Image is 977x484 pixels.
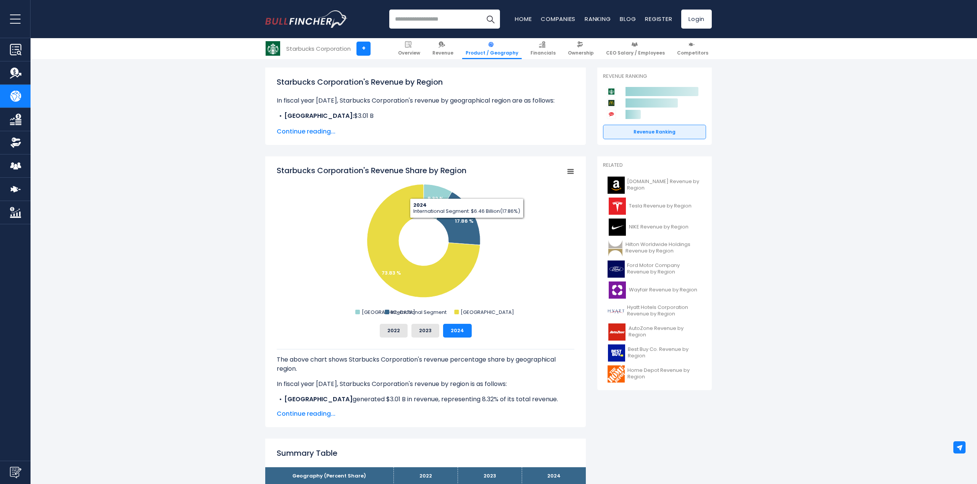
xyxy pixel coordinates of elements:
a: Best Buy Co. Revenue by Region [603,342,706,363]
li: $3.01 B [277,111,574,121]
a: Home [515,15,532,23]
li: $6.46 B [277,121,574,130]
span: CEO Salary / Employees [606,50,665,56]
a: Login [681,10,712,29]
tspan: Starbucks Corporation's Revenue Share by Region [277,165,466,176]
a: Blog [620,15,636,23]
img: Bullfincher logo [265,10,348,28]
p: In fiscal year [DATE], Starbucks Corporation's revenue by geographical region are as follows: [277,96,574,105]
text: 17.86 % [455,217,474,225]
span: Continue reading... [277,409,574,418]
p: Related [603,162,706,169]
span: Financials [530,50,556,56]
text: 8.32 % [427,195,444,202]
b: International Segment: [284,121,356,129]
span: Continue reading... [277,127,574,136]
img: Starbucks Corporation competitors logo [607,87,616,96]
b: [GEOGRAPHIC_DATA]: [284,111,354,120]
img: McDonald's Corporation competitors logo [607,98,616,108]
li: generated $3.01 B in revenue, representing 8.32% of its total revenue. [277,395,574,404]
a: + [356,42,371,56]
a: Competitors [674,38,712,59]
p: Revenue Ranking [603,73,706,80]
a: AutoZone Revenue by Region [603,322,706,342]
text: [GEOGRAPHIC_DATA] [461,309,514,316]
text: [GEOGRAPHIC_DATA] [362,309,415,316]
span: Revenue [432,50,453,56]
span: Hyatt Hotels Corporation Revenue by Region [627,304,701,317]
span: AutoZone Revenue by Region [629,325,701,338]
h2: Summary Table [277,447,574,459]
button: 2022 [380,324,408,338]
span: Overview [398,50,420,56]
a: Home Depot Revenue by Region [603,363,706,384]
img: BBY logo [608,344,626,362]
a: Financials [527,38,559,59]
span: Product / Geography [466,50,518,56]
img: Ownership [10,137,21,148]
img: Yum! Brands competitors logo [607,110,616,119]
img: AZO logo [608,323,626,341]
span: Hilton Worldwide Holdings Revenue by Region [626,241,701,254]
h1: Starbucks Corporation's Revenue by Region [277,76,574,88]
a: Hyatt Hotels Corporation Revenue by Region [603,301,706,322]
a: Go to homepage [265,10,347,28]
b: International Segment [284,404,355,413]
img: F logo [608,260,625,278]
span: Tesla Revenue by Region [629,203,692,209]
a: Companies [541,15,576,23]
a: Revenue [429,38,457,59]
p: The above chart shows Starbucks Corporation's revenue percentage share by geographical region. [277,355,574,373]
img: NKE logo [608,219,627,236]
img: H logo [608,302,625,320]
img: AMZN logo [608,177,625,194]
a: Product / Geography [462,38,522,59]
a: Overview [395,38,424,59]
img: W logo [608,281,627,299]
img: HD logo [608,365,625,383]
a: CEO Salary / Employees [603,38,668,59]
p: In fiscal year [DATE], Starbucks Corporation's revenue by region is as follows: [277,379,574,389]
a: Ownership [564,38,597,59]
button: Search [481,10,500,29]
b: [GEOGRAPHIC_DATA] [284,395,353,404]
a: Revenue Ranking [603,125,706,139]
img: HLT logo [608,240,623,257]
div: The for Starbucks Corporation is the [GEOGRAPHIC_DATA], which represents 73.83% of its total reve... [277,349,574,468]
a: Wayfair Revenue by Region [603,280,706,301]
span: [DOMAIN_NAME] Revenue by Region [627,178,701,191]
span: Home Depot Revenue by Region [627,367,701,380]
div: Starbucks Corporation [286,44,351,53]
span: NIKE Revenue by Region [629,224,688,230]
a: Ranking [585,15,611,23]
a: Ford Motor Company Revenue by Region [603,259,706,280]
span: Best Buy Co. Revenue by Region [628,346,701,359]
li: generated $6.46 B in revenue, representing 17.86% of its total revenue. [277,404,574,413]
img: TSLA logo [608,198,627,215]
a: Hilton Worldwide Holdings Revenue by Region [603,238,706,259]
text: 73.83 % [382,269,401,277]
a: NIKE Revenue by Region [603,217,706,238]
text: International Segment [391,309,447,316]
span: Wayfair Revenue by Region [629,287,697,293]
a: [DOMAIN_NAME] Revenue by Region [603,175,706,196]
span: Competitors [677,50,708,56]
span: Ford Motor Company Revenue by Region [627,262,701,275]
a: Register [645,15,672,23]
span: Ownership [568,50,594,56]
a: Tesla Revenue by Region [603,196,706,217]
svg: Starbucks Corporation's Revenue Share by Region [277,165,574,318]
button: 2023 [411,324,439,338]
button: 2024 [443,324,472,338]
img: SBUX logo [266,41,280,56]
